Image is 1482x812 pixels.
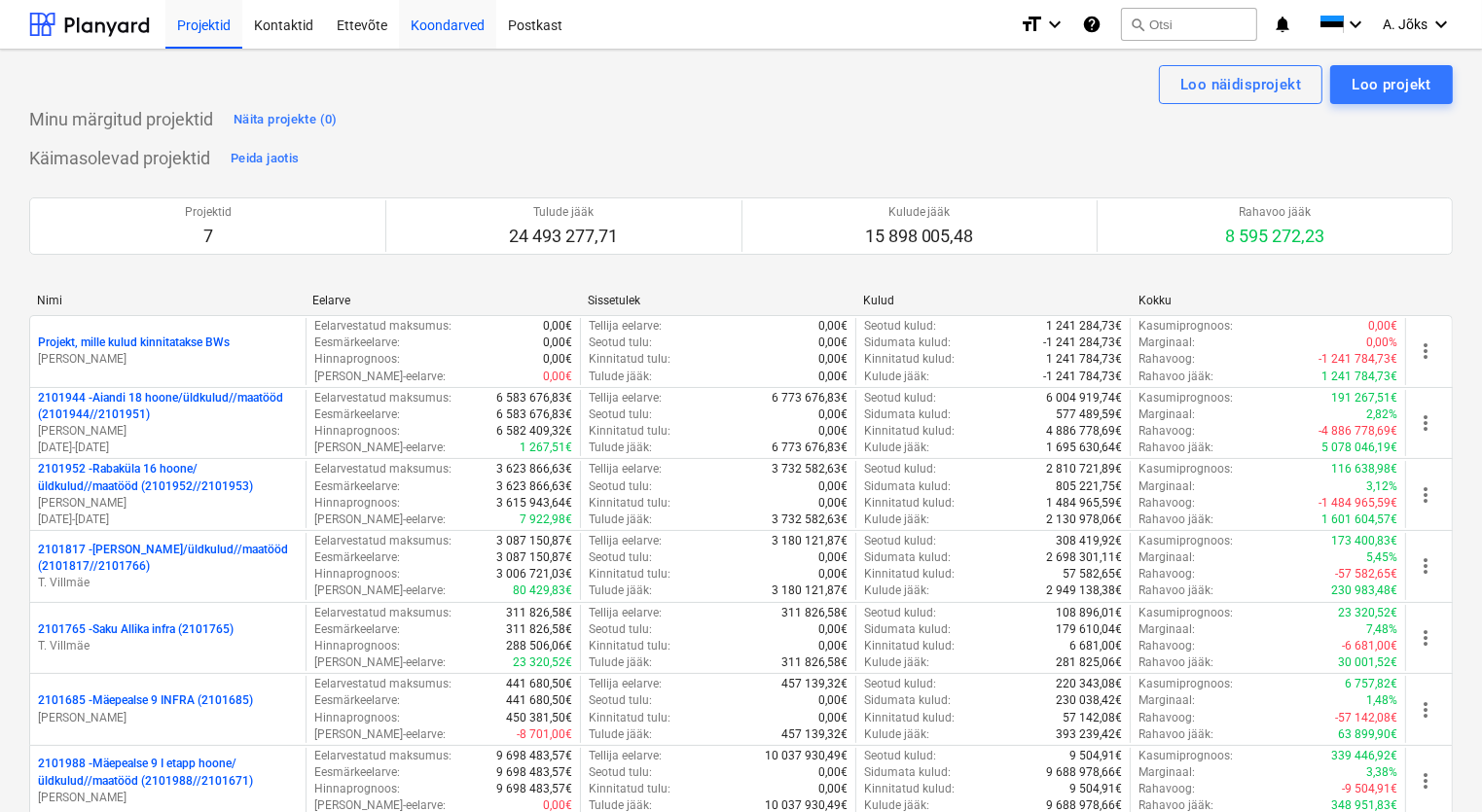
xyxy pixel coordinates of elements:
div: 2101988 -Mäepealse 9 I etapp hoone/üldkulud//maatööd (2101988//2101671)[PERSON_NAME] [38,756,298,805]
p: 1 241 784,73€ [1321,369,1397,385]
p: Sidumata kulud : [864,764,951,781]
p: 10 037 930,49€ [765,748,848,764]
p: 57 142,08€ [1063,710,1122,726]
p: 3 180 121,87€ [772,583,848,599]
p: 9 698 483,57€ [496,748,572,764]
p: Tellija eelarve : [589,605,662,621]
p: 0,00€ [818,549,848,566]
p: Sidumata kulud : [864,621,951,638]
p: Kulude jääk [865,204,974,221]
div: Chat Widget [1385,719,1482,812]
p: Hinnaprognoos : [314,351,400,368]
p: Kinnitatud kulud : [864,638,955,654]
p: 3 180 121,87€ [772,533,848,549]
p: 2101952 - Rabaküla 16 hoone/üldkulud//maatööd (2101952//2101953) [38,461,298,494]
p: 2101817 - [PERSON_NAME]/üldkulud//maatööd (2101817//2101766) [38,542,298,575]
p: 2 949 138,38€ [1046,583,1122,599]
i: keyboard_arrow_down [1344,13,1367,36]
p: 6 773 676,83€ [772,390,848,406]
p: -57 582,65€ [1335,566,1397,583]
p: Rahavoo jääk [1225,204,1324,221]
p: 0,00€ [818,638,848,654]
p: 23 320,52€ [1338,605,1397,621]
p: Kasumiprognoos : [1139,461,1233,477]
p: 0,00€ [1368,318,1397,335]
p: 1,48% [1366,692,1397,709]
p: 0,00€ [818,423,848,440]
p: 1 601 604,57€ [1321,512,1397,528]
p: 7,48% [1366,621,1397,638]
p: Eesmärkeelarve : [314,478,400,495]
p: Tulude jääk : [589,440,652,456]
p: [PERSON_NAME] [38,710,298,726]
p: 2,82% [1366,406,1397,423]
p: Seotud kulud : [864,533,936,549]
p: Kinnitatud kulud : [864,710,955,726]
p: Hinnaprognoos : [314,638,400,654]
p: 6 583 676,83€ [496,390,572,406]
p: Tellija eelarve : [589,318,662,335]
p: 288 506,06€ [506,638,572,654]
p: 311 826,58€ [506,621,572,638]
p: T. Villmäe [38,575,298,591]
p: Seotud tulu : [589,621,652,638]
p: [PERSON_NAME]-eelarve : [314,583,446,599]
p: Kasumiprognoos : [1139,605,1233,621]
p: 7 922,98€ [520,512,572,528]
span: more_vert [1414,339,1437,363]
p: 0,00€ [818,478,848,495]
p: 173 400,83€ [1331,533,1397,549]
p: 311 826,58€ [506,605,572,621]
p: 24 493 277,71 [509,225,618,248]
p: 15 898 005,48 [865,225,974,248]
p: 9 698 483,57€ [496,781,572,797]
p: 0,00€ [543,351,572,368]
p: Kinnitatud tulu : [589,423,670,440]
p: Seotud tulu : [589,692,652,709]
p: 0,00€ [818,566,848,583]
p: [PERSON_NAME] [38,351,298,368]
button: Näita projekte (0) [229,104,343,135]
p: 0,00€ [818,710,848,726]
p: 2101765 - Saku Allika infra (2101765) [38,621,234,638]
div: Näita projekte (0) [234,109,338,131]
p: [PERSON_NAME]-eelarve : [314,726,446,743]
p: Eelarvestatud maksumus : [314,605,452,621]
p: 3 087 150,87€ [496,533,572,549]
p: Hinnaprognoos : [314,710,400,726]
p: 5 078 046,19€ [1321,440,1397,456]
p: T. Villmäe [38,638,298,654]
p: Hinnaprognoos : [314,495,400,512]
span: more_vert [1414,411,1437,435]
p: Tellija eelarve : [589,461,662,477]
p: Seotud tulu : [589,478,652,495]
p: Rahavoog : [1139,495,1195,512]
p: 441 680,50€ [506,692,572,709]
p: 441 680,50€ [506,676,572,692]
p: Tulude jääk : [589,512,652,528]
p: 3 732 582,63€ [772,512,848,528]
p: Kulude jääk : [864,512,929,528]
p: Projektid [185,204,232,221]
p: Eesmärkeelarve : [314,335,400,351]
p: 23 320,52€ [513,654,572,671]
span: more_vert [1414,626,1437,650]
p: Rahavoo jääk : [1139,654,1213,671]
p: 80 429,83€ [513,583,572,599]
p: Käimasolevad projektid [29,147,210,170]
p: Tulude jääk : [589,654,652,671]
p: Tulude jääk : [589,369,652,385]
i: format_size [1020,13,1043,36]
p: 9 504,91€ [1069,781,1122,797]
p: 9 504,91€ [1069,748,1122,764]
p: Seotud tulu : [589,549,652,566]
p: -6 681,00€ [1342,638,1397,654]
p: Seotud kulud : [864,390,936,406]
p: Tellija eelarve : [589,676,662,692]
p: Tulude jääk : [589,583,652,599]
p: Kinnitatud tulu : [589,638,670,654]
p: Seotud tulu : [589,764,652,781]
p: 220 343,08€ [1056,676,1122,692]
p: Seotud kulud : [864,318,936,335]
p: Marginaal : [1139,621,1195,638]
